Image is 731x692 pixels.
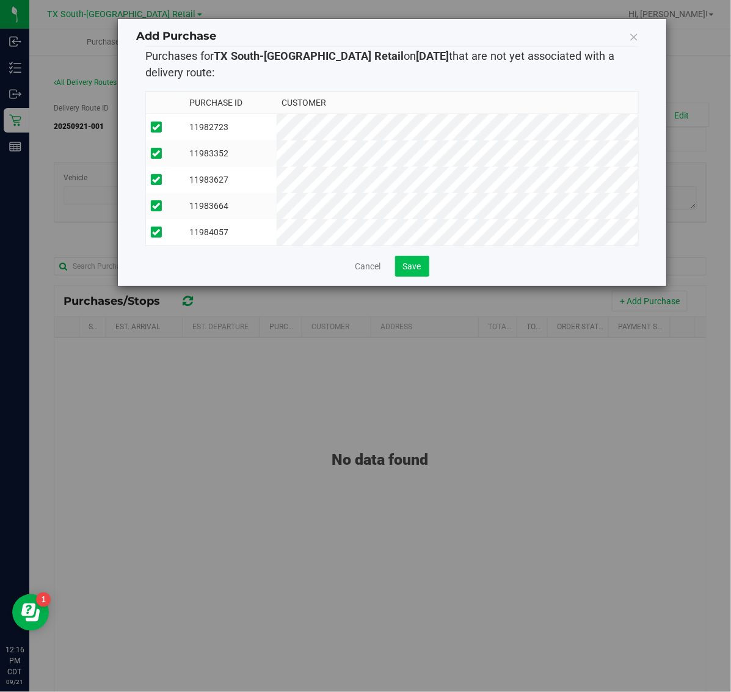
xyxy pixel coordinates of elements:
a: Cancel [355,260,381,272]
p: Purchases for on that are not yet associated with a delivery route: [145,48,639,81]
strong: [DATE] [416,49,449,62]
td: 11983627 [184,167,277,193]
span: Add Purchase [136,29,216,43]
td: 11982723 [184,114,277,140]
iframe: Resource center [12,594,49,631]
button: Save [395,256,429,277]
span: Save [403,261,421,271]
iframe: Resource center unread badge [36,592,51,607]
th: Purchase ID [184,92,277,114]
th: Customer [277,92,638,114]
td: 11983664 [184,193,277,219]
td: 11984057 [184,219,277,246]
strong: TX South-[GEOGRAPHIC_DATA] Retail [214,49,404,62]
td: 11983352 [184,140,277,167]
